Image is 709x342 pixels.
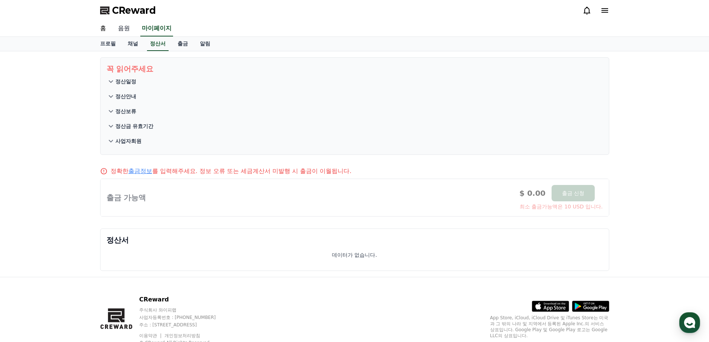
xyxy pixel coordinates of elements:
[106,74,603,89] button: 정산일정
[49,236,96,255] a: 대화
[94,21,112,36] a: 홈
[139,307,230,313] p: 주식회사 와이피랩
[112,21,136,36] a: 음원
[115,137,141,145] p: 사업자회원
[106,89,603,104] button: 정산안내
[115,78,136,85] p: 정산일정
[139,322,230,328] p: 주소 : [STREET_ADDRESS]
[106,235,603,245] p: 정산서
[94,37,122,51] a: 프로필
[139,314,230,320] p: 사업자등록번호 : [PHONE_NUMBER]
[122,37,144,51] a: 채널
[100,4,156,16] a: CReward
[96,236,143,255] a: 설정
[23,247,28,253] span: 홈
[115,247,124,253] span: 설정
[147,37,169,51] a: 정산서
[68,247,77,253] span: 대화
[115,108,136,115] p: 정산보류
[490,315,609,339] p: App Store, iCloud, iCloud Drive 및 iTunes Store는 미국과 그 밖의 나라 및 지역에서 등록된 Apple Inc.의 서비스 상표입니다. Goo...
[115,122,154,130] p: 정산금 유효기간
[140,21,173,36] a: 마이페이지
[128,167,152,175] a: 출금정보
[112,4,156,16] span: CReward
[332,251,377,259] p: 데이터가 없습니다.
[165,333,200,338] a: 개인정보처리방침
[111,167,352,176] p: 정확한 를 입력해주세요. 정보 오류 또는 세금계산서 미발행 시 출금이 이월됩니다.
[115,93,136,100] p: 정산안내
[106,119,603,134] button: 정산금 유효기간
[139,333,163,338] a: 이용약관
[106,134,603,148] button: 사업자회원
[2,236,49,255] a: 홈
[172,37,194,51] a: 출금
[139,295,230,304] p: CReward
[106,104,603,119] button: 정산보류
[194,37,216,51] a: 알림
[106,64,603,74] p: 꼭 읽어주세요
